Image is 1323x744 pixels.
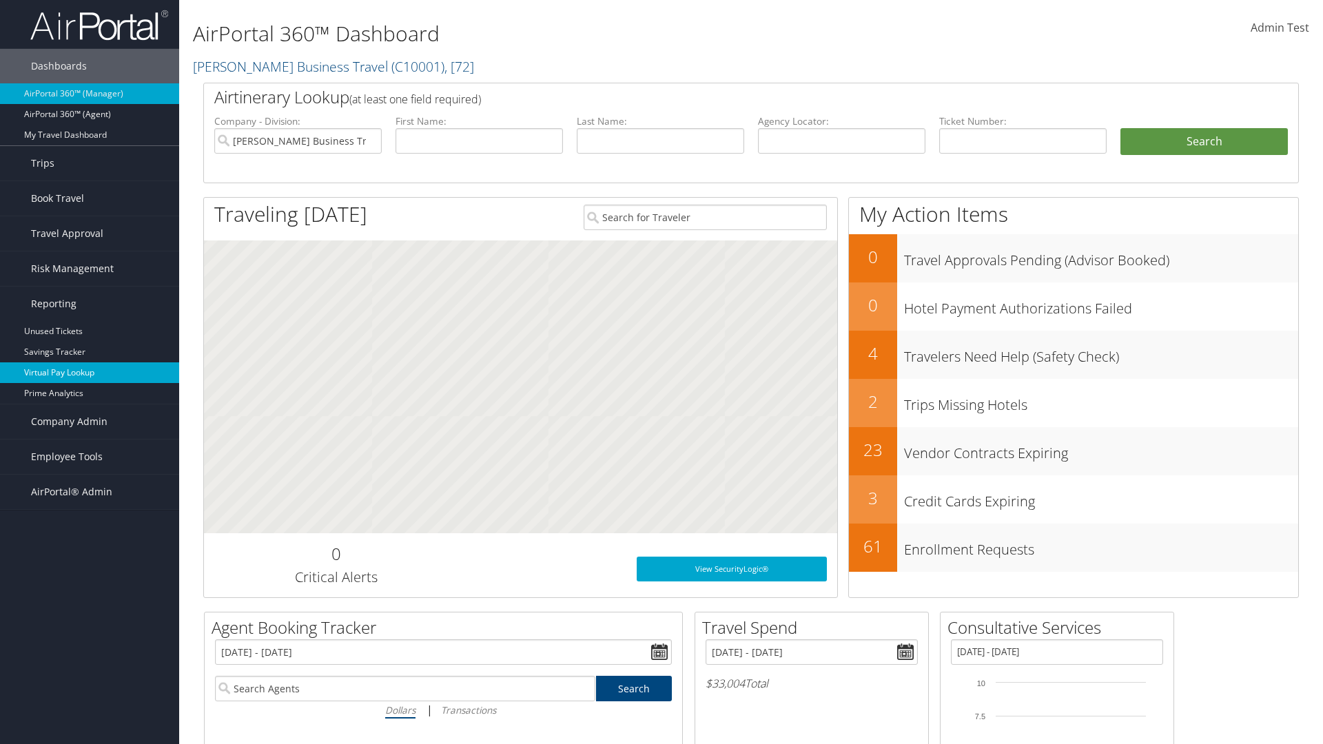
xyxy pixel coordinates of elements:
[396,114,563,128] label: First Name:
[849,282,1298,331] a: 0Hotel Payment Authorizations Failed
[947,616,1173,639] h2: Consultative Services
[31,216,103,251] span: Travel Approval
[214,542,458,566] h2: 0
[849,427,1298,475] a: 23Vendor Contracts Expiring
[849,200,1298,229] h1: My Action Items
[849,293,897,317] h2: 0
[904,244,1298,270] h3: Travel Approvals Pending (Advisor Booked)
[391,57,444,76] span: ( C10001 )
[31,251,114,286] span: Risk Management
[977,679,985,688] tspan: 10
[1251,20,1309,35] span: Admin Test
[31,287,76,321] span: Reporting
[1120,128,1288,156] button: Search
[849,535,897,558] h2: 61
[215,676,595,701] input: Search Agents
[31,181,84,216] span: Book Travel
[214,85,1197,109] h2: Airtinerary Lookup
[849,390,897,413] h2: 2
[31,475,112,509] span: AirPortal® Admin
[584,205,827,230] input: Search for Traveler
[31,146,54,180] span: Trips
[849,486,897,510] h2: 3
[30,9,168,41] img: airportal-logo.png
[214,200,367,229] h1: Traveling [DATE]
[849,234,1298,282] a: 0Travel Approvals Pending (Advisor Booked)
[904,292,1298,318] h3: Hotel Payment Authorizations Failed
[441,703,496,716] i: Transactions
[193,19,937,48] h1: AirPortal 360™ Dashboard
[1251,7,1309,50] a: Admin Test
[849,524,1298,572] a: 61Enrollment Requests
[904,485,1298,511] h3: Credit Cards Expiring
[849,331,1298,379] a: 4Travelers Need Help (Safety Check)
[31,440,103,474] span: Employee Tools
[849,438,897,462] h2: 23
[975,712,985,721] tspan: 7.5
[31,404,107,439] span: Company Admin
[444,57,474,76] span: , [ 72 ]
[31,49,87,83] span: Dashboards
[849,475,1298,524] a: 3Credit Cards Expiring
[193,57,474,76] a: [PERSON_NAME] Business Travel
[212,616,682,639] h2: Agent Booking Tracker
[904,340,1298,366] h3: Travelers Need Help (Safety Check)
[904,533,1298,559] h3: Enrollment Requests
[349,92,481,107] span: (at least one field required)
[904,437,1298,463] h3: Vendor Contracts Expiring
[214,114,382,128] label: Company - Division:
[758,114,925,128] label: Agency Locator:
[706,676,918,691] h6: Total
[385,703,416,716] i: Dollars
[706,676,745,691] span: $33,004
[702,616,928,639] h2: Travel Spend
[214,568,458,587] h3: Critical Alerts
[849,245,897,269] h2: 0
[904,389,1298,415] h3: Trips Missing Hotels
[577,114,744,128] label: Last Name:
[849,342,897,365] h2: 4
[637,557,827,581] a: View SecurityLogic®
[849,379,1298,427] a: 2Trips Missing Hotels
[215,701,672,719] div: |
[596,676,673,701] a: Search
[939,114,1107,128] label: Ticket Number:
